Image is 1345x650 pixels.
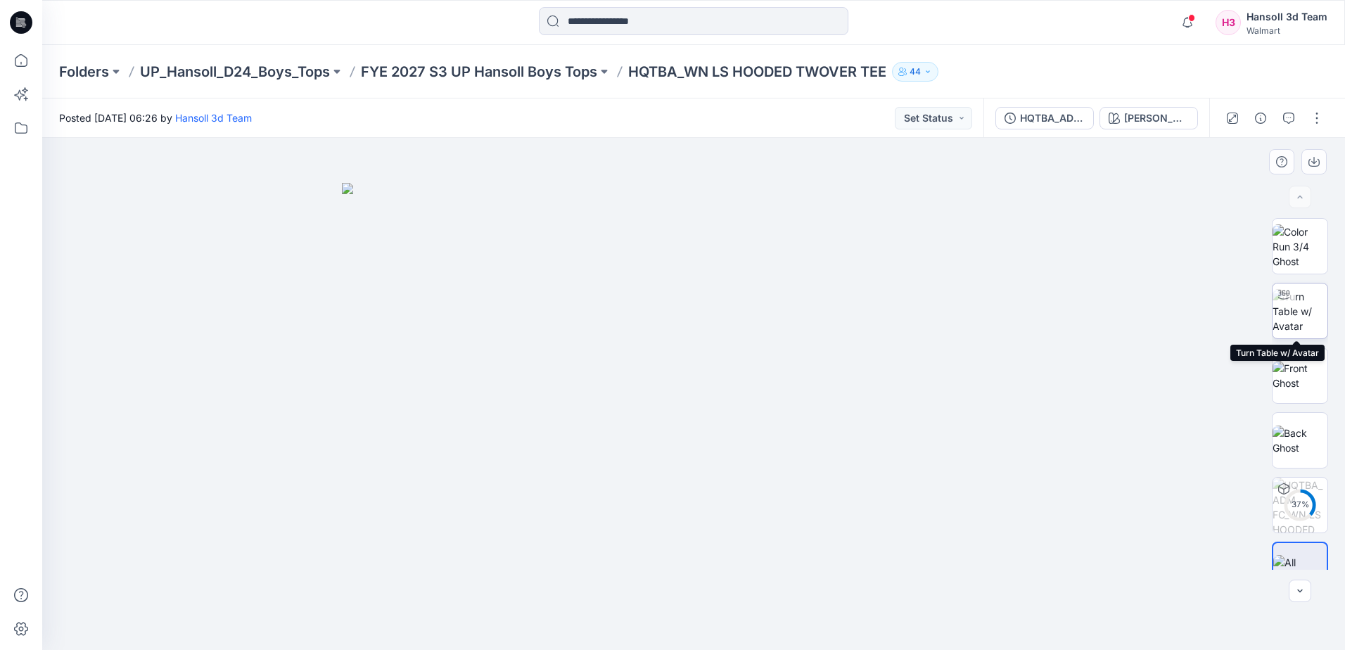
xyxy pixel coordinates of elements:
img: Color Run 3/4 Ghost [1273,224,1327,269]
img: Back Ghost [1273,426,1327,455]
img: Turn Table w/ Avatar [1273,289,1327,333]
img: HQTBA_ADM FC_WN LS HOODED TWOVER TEE MAX MOLE [1273,478,1327,533]
img: eyJhbGciOiJIUzI1NiIsImtpZCI6IjAiLCJzbHQiOiJzZXMiLCJ0eXAiOiJKV1QifQ.eyJkYXRhIjp7InR5cGUiOiJzdG9yYW... [342,183,1045,650]
div: H3 [1216,10,1241,35]
p: 44 [910,64,921,79]
div: Hansoll 3d Team [1247,8,1327,25]
img: Front Ghost [1273,361,1327,390]
div: [PERSON_NAME] [1124,110,1189,126]
button: 44 [892,62,938,82]
div: Walmart [1247,25,1327,36]
a: FYE 2027 S3 UP Hansoll Boys Tops [361,62,597,82]
p: HQTBA_WN LS HOODED TWOVER TEE [628,62,886,82]
a: Hansoll 3d Team [175,112,252,124]
div: 37 % [1283,499,1317,511]
div: HQTBA_ADM FC_WN LS HOODED TWOVER TEE [1020,110,1085,126]
button: [PERSON_NAME] [1099,107,1198,129]
img: All colorways [1273,555,1327,585]
a: UP_Hansoll_D24_Boys_Tops [140,62,330,82]
button: HQTBA_ADM FC_WN LS HOODED TWOVER TEE [995,107,1094,129]
button: Details [1249,107,1272,129]
span: Posted [DATE] 06:26 by [59,110,252,125]
a: Folders [59,62,109,82]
